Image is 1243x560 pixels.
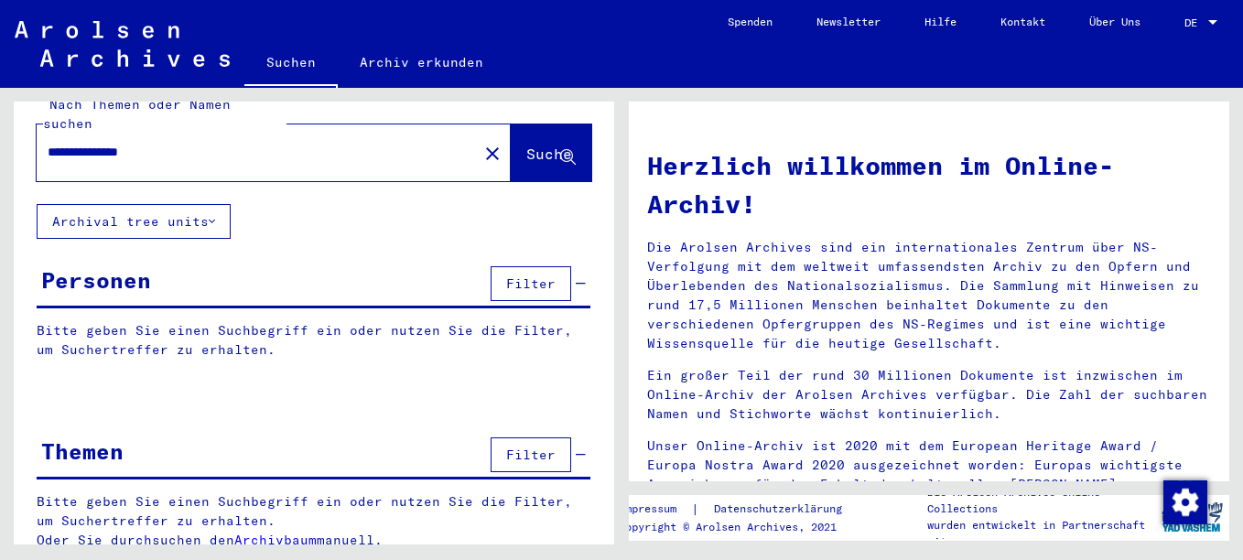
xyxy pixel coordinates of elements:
[647,146,1211,223] h1: Herzlich willkommen im Online-Archiv!
[511,124,591,181] button: Suche
[234,532,317,548] a: Archivbaum
[15,21,230,67] img: Arolsen_neg.svg
[1158,494,1227,540] img: yv_logo.png
[506,275,556,292] span: Filter
[1184,16,1205,29] span: DE
[699,500,864,519] a: Datenschutzerklärung
[647,366,1211,424] p: Ein großer Teil der rund 30 Millionen Dokumente ist inzwischen im Online-Archiv der Arolsen Archi...
[37,204,231,239] button: Archival tree units
[927,517,1154,550] p: wurden entwickelt in Partnerschaft mit
[474,135,511,171] button: Clear
[647,238,1211,353] p: Die Arolsen Archives sind ein internationales Zentrum über NS-Verfolgung mit dem weltweit umfasse...
[41,264,151,296] div: Personen
[41,435,124,468] div: Themen
[244,40,338,88] a: Suchen
[927,484,1154,517] p: Die Arolsen Archives Online-Collections
[338,40,505,84] a: Archiv erkunden
[37,321,590,360] p: Bitte geben Sie einen Suchbegriff ein oder nutzen Sie die Filter, um Suchertreffer zu erhalten.
[526,145,572,163] span: Suche
[491,266,571,301] button: Filter
[491,437,571,472] button: Filter
[1163,480,1207,524] img: Zustimmung ändern
[619,519,864,535] p: Copyright © Arolsen Archives, 2021
[619,500,864,519] div: |
[647,436,1211,494] p: Unser Online-Archiv ist 2020 mit dem European Heritage Award / Europa Nostra Award 2020 ausgezeic...
[37,492,591,550] p: Bitte geben Sie einen Suchbegriff ein oder nutzen Sie die Filter, um Suchertreffer zu erhalten. O...
[481,143,503,165] mat-icon: close
[506,447,556,463] span: Filter
[619,500,691,519] a: Impressum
